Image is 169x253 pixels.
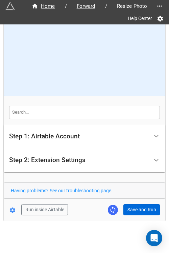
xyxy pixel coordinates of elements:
[70,2,102,10] a: Forward
[113,2,151,10] span: Resize Photo
[24,2,154,10] nav: breadcrumb
[11,188,113,193] a: Having problems? See our troubleshooting page.
[105,3,107,10] li: /
[4,124,165,149] div: Step 1: Airtable Account
[123,204,160,216] button: Save and Run
[10,13,159,91] iframe: How to Resize Images on Airtable in Bulk!
[9,106,160,119] input: Search...
[65,3,67,10] li: /
[146,230,162,246] div: Open Intercom Messenger
[21,204,68,216] button: Run inside Airtable
[5,1,15,11] img: miniextensions-icon.73ae0678.png
[9,157,86,163] div: Step 2: Extension Settings
[73,2,99,10] span: Forward
[4,148,165,172] div: Step 2: Extension Settings
[31,2,55,10] div: Home
[24,2,62,10] a: Home
[9,133,80,140] div: Step 1: Airtable Account
[123,12,157,24] a: Help Center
